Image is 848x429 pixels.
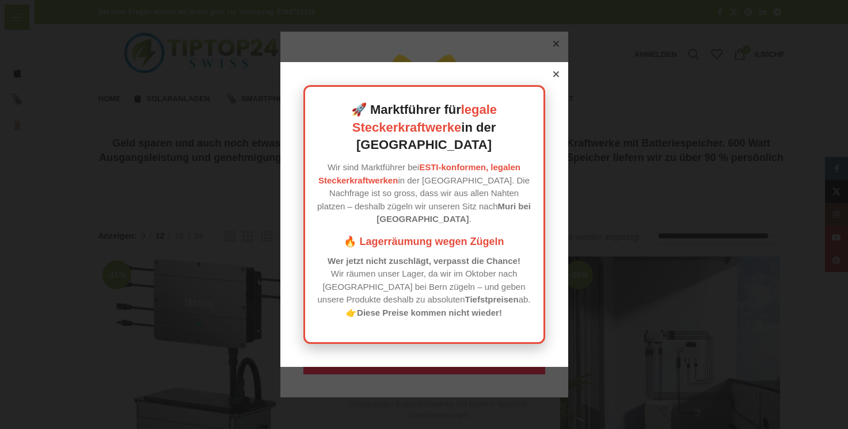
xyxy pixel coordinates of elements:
strong: Tiefstpreisen [465,294,519,304]
p: Wir räumen unser Lager, da wir im Oktober nach [GEOGRAPHIC_DATA] bei Bern zügeln – und geben unse... [317,255,532,320]
p: Wir sind Marktführer bei in der [GEOGRAPHIC_DATA]. Die Nachfrage ist so gross, dass wir aus allen... [317,161,532,226]
h3: 🔥 Lagerräumung wegen Zügeln [317,235,532,249]
h2: 🚀 Marktführer für in der [GEOGRAPHIC_DATA] [317,101,532,154]
a: legale Steckerkraftwerke [352,102,497,135]
a: ESTI-konformen, legalen Steckerkraftwerken [318,162,520,185]
strong: Wer jetzt nicht zuschlägt, verpasst die Chance! [328,256,520,266]
strong: Diese Preise kommen nicht wieder! [357,308,502,317]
